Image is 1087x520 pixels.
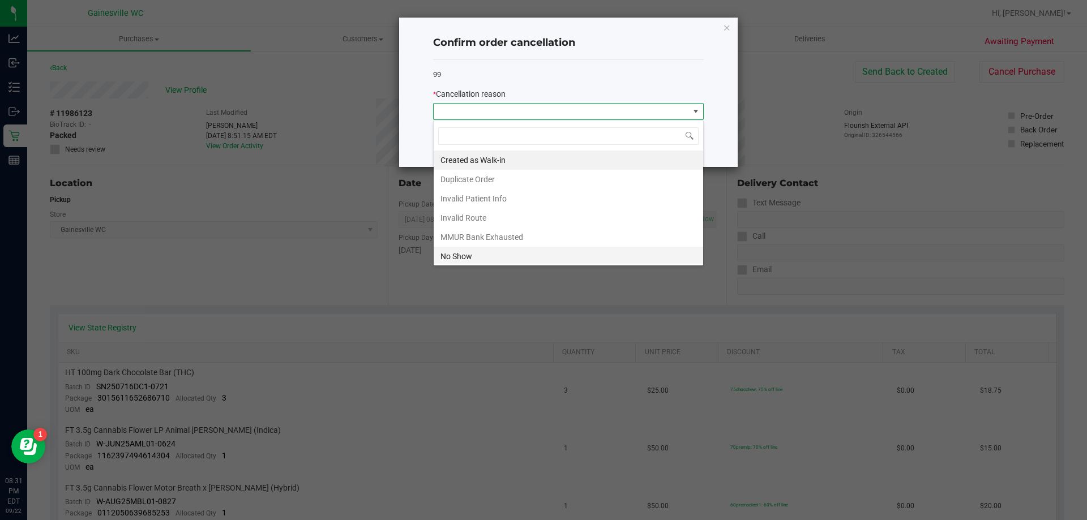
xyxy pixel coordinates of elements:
iframe: Resource center unread badge [33,428,47,441]
li: No Show [434,247,703,266]
li: Invalid Route [434,208,703,227]
iframe: Resource center [11,429,45,463]
h4: Confirm order cancellation [433,36,704,50]
button: Close [723,20,731,34]
li: Created as Walk-in [434,151,703,170]
li: Duplicate Order [434,170,703,189]
span: 99 [433,70,441,79]
li: MMUR Bank Exhausted [434,227,703,247]
span: Cancellation reason [436,89,506,98]
li: Invalid Patient Info [434,189,703,208]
